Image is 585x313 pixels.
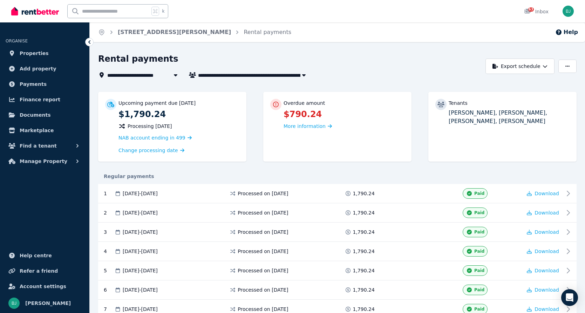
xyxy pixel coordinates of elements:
a: Change processing date [118,147,184,154]
a: Account settings [6,279,84,293]
p: Tenants [449,100,468,107]
span: Paid [474,287,484,293]
span: 1,790.24 [353,229,375,236]
span: 1,790.24 [353,248,375,255]
div: 3 [104,227,114,237]
span: Download [535,306,559,312]
span: Marketplace [20,126,54,135]
button: Download [527,267,559,274]
span: Processed on [DATE] [238,267,288,274]
span: Processed on [DATE] [238,209,288,216]
span: Download [535,191,559,196]
span: Processing [DATE] [128,123,172,130]
span: ORGANISE [6,39,28,43]
a: Documents [6,108,84,122]
p: $1,790.24 [118,109,239,120]
div: 6 [104,285,114,295]
a: Rental payments [244,29,291,35]
button: Download [527,209,559,216]
span: Download [535,210,559,216]
span: 1,790.24 [353,190,375,197]
span: Download [535,287,559,293]
a: Marketplace [6,123,84,137]
div: 1 [104,188,114,199]
button: Export schedule [485,59,555,74]
span: k [162,8,164,14]
p: [PERSON_NAME], [PERSON_NAME], [PERSON_NAME], [PERSON_NAME] [449,109,570,125]
div: 2 [104,207,114,218]
button: Download [527,190,559,197]
span: Account settings [20,282,66,291]
p: Upcoming payment due [DATE] [118,100,196,107]
span: [DATE] - [DATE] [123,248,158,255]
a: Add property [6,62,84,76]
button: Download [527,229,559,236]
span: [DATE] - [DATE] [123,190,158,197]
div: Regular payments [98,173,577,180]
span: Paid [474,306,484,312]
img: Bom Jin [8,298,20,309]
span: Download [535,229,559,235]
span: Processed on [DATE] [238,229,288,236]
p: $790.24 [284,109,404,120]
h1: Rental payments [98,53,178,64]
span: Paid [474,249,484,254]
span: Processed on [DATE] [238,190,288,197]
a: Payments [6,77,84,91]
span: [PERSON_NAME] [25,299,71,307]
button: Download [527,248,559,255]
span: 1,790.24 [353,306,375,313]
a: Finance report [6,93,84,107]
span: Help centre [20,251,52,260]
span: Finance report [20,95,60,104]
span: Change processing date [118,147,178,154]
div: Open Intercom Messenger [561,289,578,306]
div: 4 [104,246,114,257]
img: Bom Jin [563,6,574,17]
div: 5 [104,265,114,276]
span: Paid [474,191,484,196]
div: Inbox [524,8,549,15]
span: Processed on [DATE] [238,286,288,293]
span: Properties [20,49,49,57]
span: Processed on [DATE] [238,248,288,255]
span: Add property [20,64,56,73]
span: Download [535,249,559,254]
span: Refer a friend [20,267,58,275]
span: [DATE] - [DATE] [123,229,158,236]
span: 1,790.24 [353,286,375,293]
button: Manage Property [6,154,84,168]
span: Download [535,268,559,273]
span: Payments [20,80,47,88]
span: [DATE] - [DATE] [123,286,158,293]
button: Download [527,306,559,313]
p: Overdue amount [284,100,325,107]
span: Paid [474,229,484,235]
span: Documents [20,111,51,119]
a: Properties [6,46,84,60]
nav: Breadcrumb [90,22,300,42]
button: Find a tenant [6,139,84,153]
span: More information [284,123,326,129]
button: Download [527,286,559,293]
span: [DATE] - [DATE] [123,306,158,313]
img: RentBetter [11,6,59,16]
span: 1,790.24 [353,267,375,274]
span: NAB account ending in 499 [118,135,185,141]
span: Paid [474,210,484,216]
span: Find a tenant [20,142,57,150]
span: Paid [474,268,484,273]
span: Processed on [DATE] [238,306,288,313]
button: Help [555,28,578,36]
span: 1,790.24 [353,209,375,216]
a: [STREET_ADDRESS][PERSON_NAME] [118,29,231,35]
span: [DATE] - [DATE] [123,267,158,274]
span: Manage Property [20,157,67,165]
span: [DATE] - [DATE] [123,209,158,216]
span: 63 [528,7,534,12]
a: Refer a friend [6,264,84,278]
a: Help centre [6,249,84,263]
